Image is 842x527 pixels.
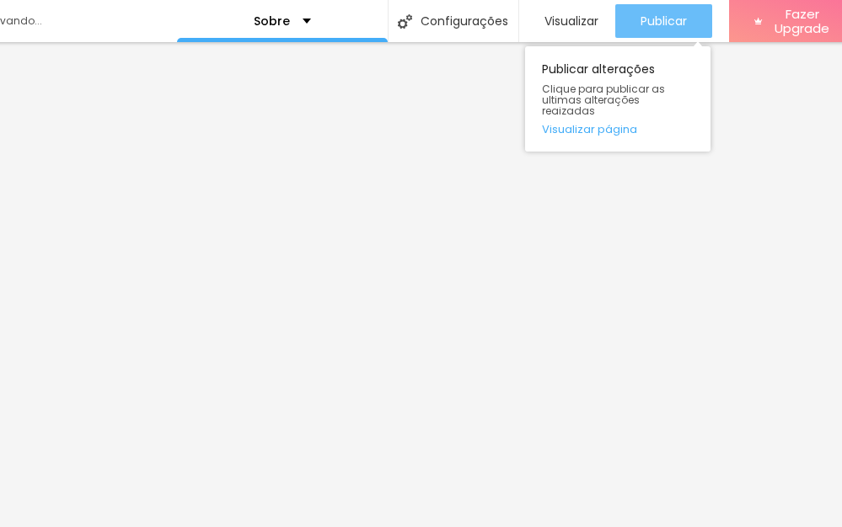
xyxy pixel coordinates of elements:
span: Fazer Upgrade [770,7,835,36]
span: Publicar [641,14,687,28]
button: Visualizar [519,4,615,38]
span: Clique para publicar as ultimas alterações reaizadas [542,83,694,117]
button: Publicar [615,4,712,38]
span: Visualizar [544,14,598,28]
img: Icone [398,14,412,29]
p: Sobre [254,15,290,27]
a: Visualizar página [542,124,694,135]
div: Publicar alterações [525,46,711,152]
